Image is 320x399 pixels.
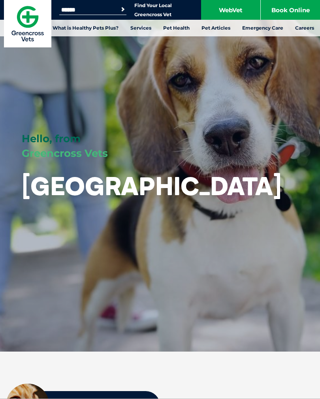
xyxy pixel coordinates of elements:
a: Careers [289,20,320,36]
a: Emergency Care [236,20,289,36]
a: Pet Articles [196,20,236,36]
span: Greencross Vets [22,147,108,160]
span: Hello, from [22,132,81,145]
a: Pet Health [157,20,196,36]
h1: [GEOGRAPHIC_DATA] [22,172,282,200]
a: Find Your Local Greencross Vet [134,2,172,18]
button: Search [119,6,127,13]
a: Services [124,20,157,36]
a: What is Healthy Pets Plus? [47,20,124,36]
